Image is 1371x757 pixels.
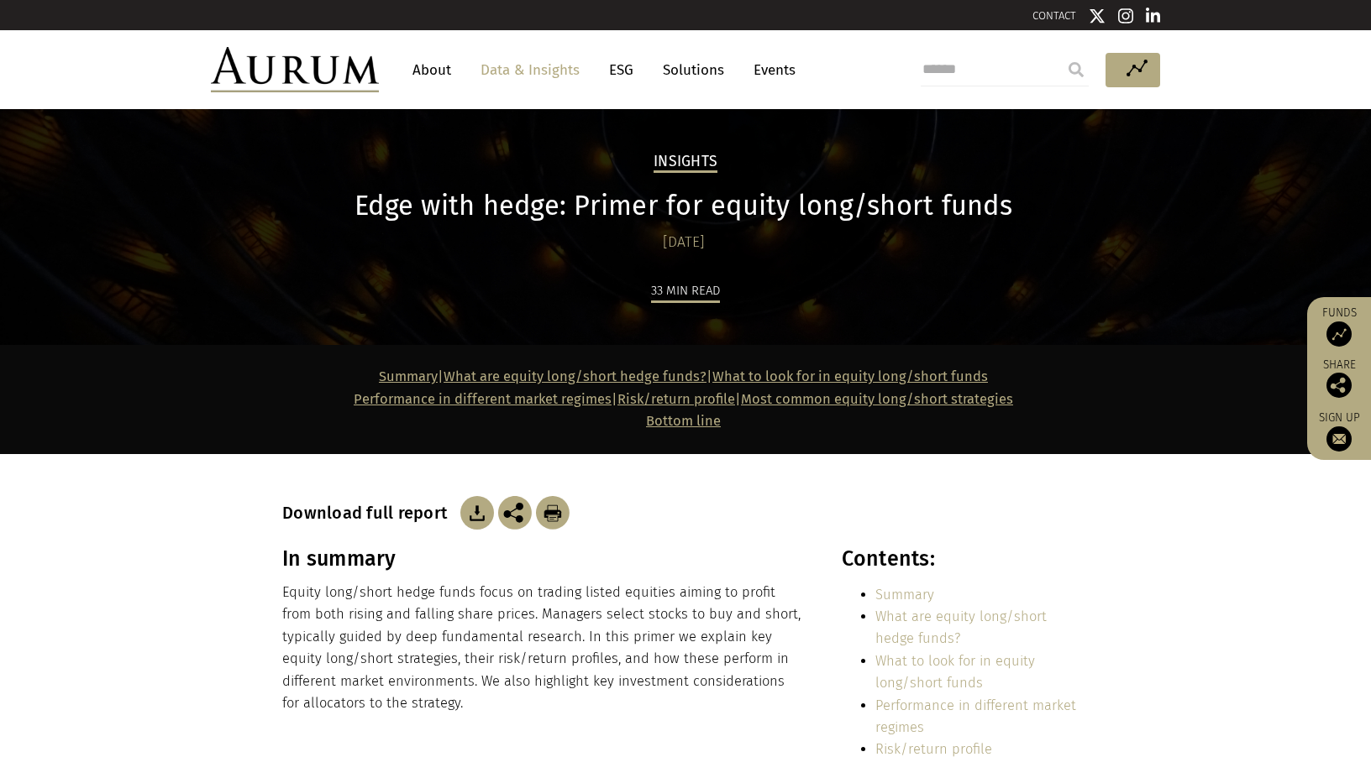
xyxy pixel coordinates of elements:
[498,496,532,530] img: Share this post
[1032,9,1076,22] a: CONTACT
[282,546,805,572] h3: In summary
[444,368,707,384] a: What are equity long/short hedge funds?
[646,413,721,429] a: Bottom line
[1118,8,1133,24] img: Instagram icon
[875,587,934,603] a: Summary
[282,503,456,523] h3: Download full report
[1326,321,1352,347] img: Access Funds
[472,55,588,86] a: Data & Insights
[536,496,570,530] img: Download Article
[1316,305,1363,347] a: Funds
[354,368,1013,429] strong: | | | |
[1146,8,1161,24] img: Linkedin icon
[282,231,1085,254] div: [DATE]
[712,368,988,384] a: What to look for in equity long/short funds
[1316,410,1363,452] a: Sign up
[741,391,1013,407] a: Most common equity long/short strategies
[282,190,1085,222] h1: Edge with hedge: Primer for equity long/short funds
[379,368,438,384] a: Summary
[211,47,379,92] img: Aurum
[282,582,805,714] p: Equity long/short hedge funds focus on trading listed equities aiming to profit from both rising ...
[404,55,460,86] a: About
[654,153,717,173] h2: Insights
[875,653,1035,691] a: What to look for in equity long/short funds
[601,55,642,86] a: ESG
[875,741,992,757] a: Risk/return profile
[617,391,735,407] a: Risk/return profile
[460,496,494,530] img: Download Article
[1326,426,1352,452] img: Sign up to our newsletter
[875,608,1047,646] a: What are equity long/short hedge funds?
[1089,8,1106,24] img: Twitter icon
[842,546,1085,572] h3: Contents:
[654,55,733,86] a: Solutions
[875,697,1076,735] a: Performance in different market regimes
[1059,53,1093,86] input: Submit
[745,55,796,86] a: Events
[354,391,612,407] a: Performance in different market regimes
[1316,359,1363,398] div: Share
[1326,373,1352,398] img: Share this post
[651,280,720,303] div: 33 min read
